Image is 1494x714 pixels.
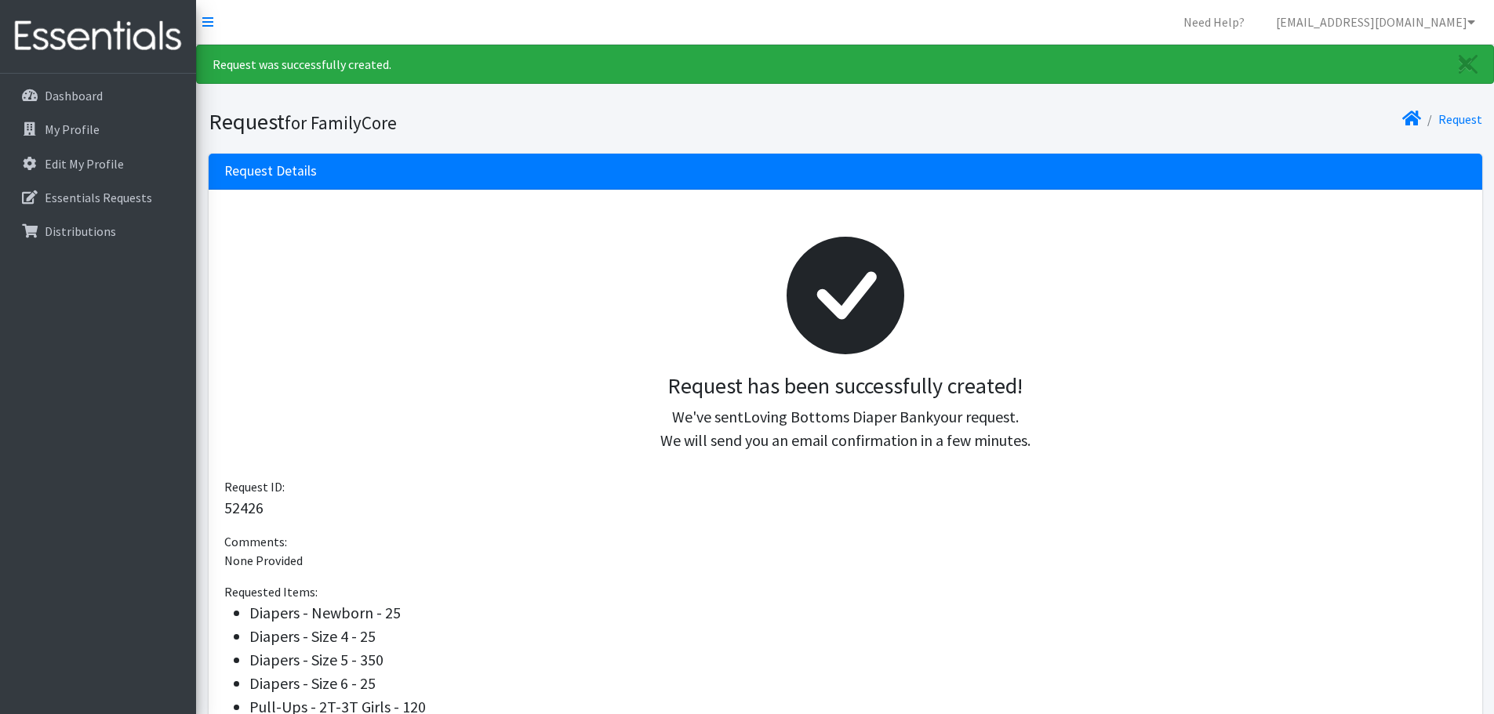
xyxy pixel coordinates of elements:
[224,163,317,179] h3: Request Details
[1171,6,1257,38] a: Need Help?
[224,496,1467,520] p: 52426
[6,80,190,111] a: Dashboard
[45,156,124,172] p: Edit My Profile
[743,407,933,426] span: Loving Bottoms Diaper Bank
[249,625,1467,648] li: Diapers - Size 4 - 25
[45,88,103,103] p: Dashboard
[285,111,397,134] small: for FamilyCore
[224,584,318,600] span: Requested Items:
[45,121,100,137] p: My Profile
[6,182,190,213] a: Essentials Requests
[237,373,1454,400] h3: Request has been successfully created!
[1438,111,1482,127] a: Request
[237,405,1454,452] p: We've sent your request. We will send you an email confirmation in a few minutes.
[6,216,190,247] a: Distributions
[224,534,287,549] span: Comments:
[45,190,152,205] p: Essentials Requests
[1443,45,1493,83] a: Close
[249,601,1467,625] li: Diapers - Newborn - 25
[6,10,190,63] img: HumanEssentials
[6,114,190,145] a: My Profile
[209,108,840,136] h1: Request
[249,672,1467,695] li: Diapers - Size 6 - 25
[1263,6,1488,38] a: [EMAIL_ADDRESS][DOMAIN_NAME]
[6,148,190,179] a: Edit My Profile
[196,45,1494,84] div: Request was successfully created.
[224,553,303,568] span: None Provided
[224,479,285,495] span: Request ID:
[45,223,116,239] p: Distributions
[249,648,1467,672] li: Diapers - Size 5 - 350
